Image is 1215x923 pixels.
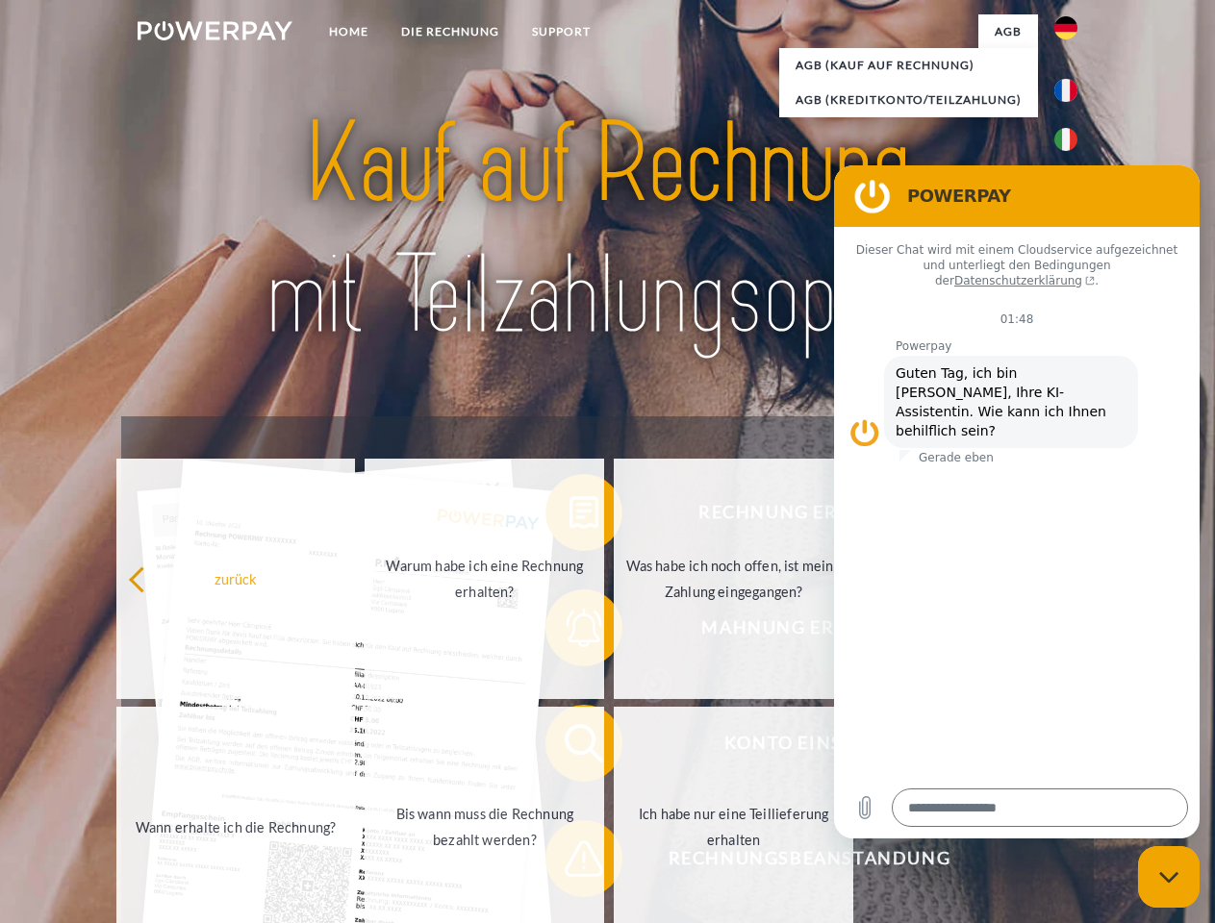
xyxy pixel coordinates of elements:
[516,14,607,49] a: SUPPORT
[128,813,344,839] div: Wann erhalte ich die Rechnung?
[313,14,385,49] a: Home
[978,14,1038,49] a: agb
[138,21,292,40] img: logo-powerpay-white.svg
[128,565,344,591] div: zurück
[1054,16,1077,39] img: de
[779,83,1038,117] a: AGB (Kreditkonto/Teilzahlung)
[834,165,1200,838] iframe: Messaging-Fenster
[625,553,842,605] div: Was habe ich noch offen, ist meine Zahlung eingegangen?
[1138,846,1200,908] iframe: Schaltfläche zum Öffnen des Messaging-Fensters; Konversation läuft
[376,553,593,605] div: Warum habe ich eine Rechnung erhalten?
[614,459,853,699] a: Was habe ich noch offen, ist meine Zahlung eingegangen?
[625,801,842,853] div: Ich habe nur eine Teillieferung erhalten
[1054,128,1077,151] img: it
[376,801,593,853] div: Bis wann muss die Rechnung bezahlt werden?
[1054,79,1077,102] img: fr
[385,14,516,49] a: DIE RECHNUNG
[779,48,1038,83] a: AGB (Kauf auf Rechnung)
[184,92,1031,368] img: title-powerpay_de.svg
